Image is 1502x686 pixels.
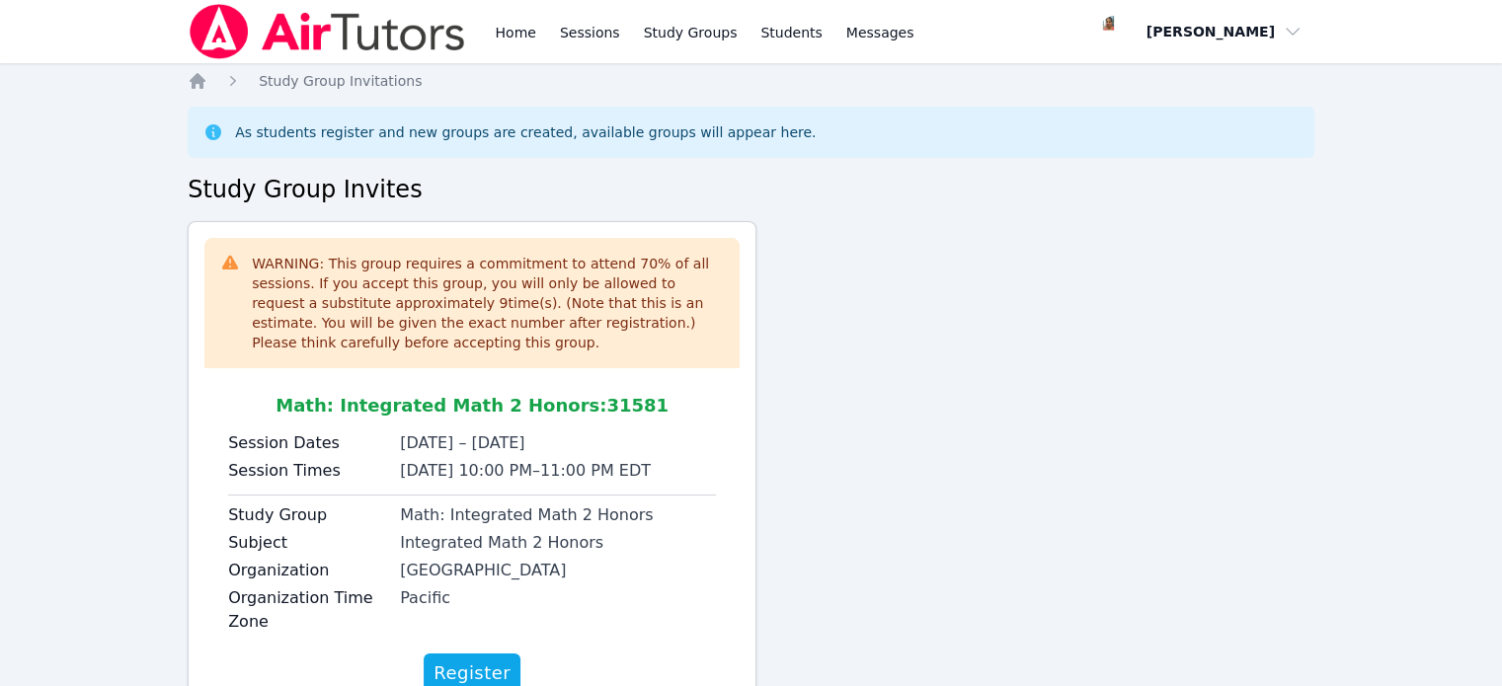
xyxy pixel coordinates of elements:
a: Study Group Invitations [259,71,422,91]
div: As students register and new groups are created, available groups will appear here. [235,122,816,142]
div: Pacific [400,586,716,610]
label: Organization [228,559,388,582]
div: WARNING: This group requires a commitment to attend 70 % of all sessions. If you accept this grou... [252,254,724,352]
span: Study Group Invitations [259,73,422,89]
li: [DATE] 10:00 PM 11:00 PM EDT [400,459,716,483]
label: Subject [228,531,388,555]
nav: Breadcrumb [188,71,1314,91]
label: Organization Time Zone [228,586,388,634]
div: Math: Integrated Math 2 Honors [400,503,716,527]
label: Session Dates [228,431,388,455]
span: [DATE] – [DATE] [400,433,524,452]
label: Study Group [228,503,388,527]
span: Math: Integrated Math 2 Honors : 31581 [276,395,669,416]
h2: Study Group Invites [188,174,1314,205]
span: – [532,461,540,480]
span: Messages [846,23,914,42]
label: Session Times [228,459,388,483]
div: [GEOGRAPHIC_DATA] [400,559,716,582]
div: Integrated Math 2 Honors [400,531,716,555]
img: Air Tutors [188,4,467,59]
